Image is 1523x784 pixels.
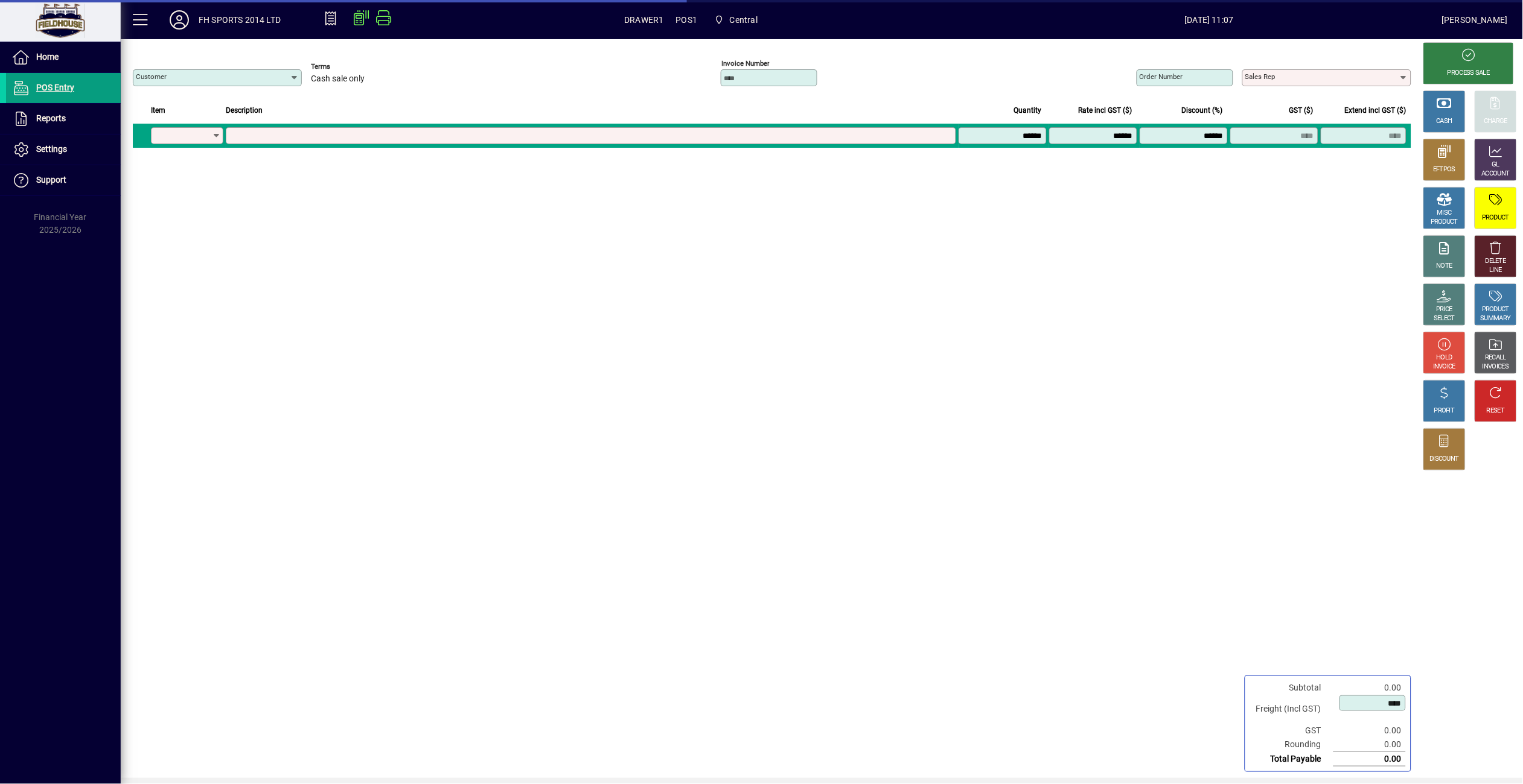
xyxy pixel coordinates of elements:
[1481,314,1511,323] div: SUMMARY
[1289,104,1314,117] span: GST ($)
[1345,104,1406,117] span: Extend incl GST ($)
[1250,695,1333,724] td: Freight (Incl GST)
[1486,257,1506,266] div: DELETE
[1437,262,1452,271] div: NOTE
[311,63,383,71] span: Terms
[1437,117,1452,126] div: CASH
[6,104,121,134] a: Reports
[36,113,66,123] span: Reports
[1250,738,1333,752] td: Rounding
[1250,752,1333,767] td: Total Payable
[624,10,663,30] span: DRAWER1
[1245,72,1276,81] mat-label: Sales rep
[1434,406,1455,416] div: PROFIT
[36,175,66,185] span: Support
[1484,117,1508,126] div: CHARGE
[1437,353,1452,362] div: HOLD
[1437,209,1452,218] div: MISC
[1182,104,1223,117] span: Discount (%)
[1482,305,1509,314] div: PRODUCT
[1483,362,1509,371] div: INVOICES
[36,144,67,154] span: Settings
[36,52,59,62] span: Home
[1014,104,1042,117] span: Quantity
[730,10,758,30] span: Central
[1490,266,1502,275] div: LINE
[6,165,121,195] a: Support
[676,10,698,30] span: POS1
[1430,455,1459,464] div: DISCOUNT
[1437,305,1453,314] div: PRICE
[1250,724,1333,738] td: GST
[1492,160,1500,169] div: GL
[1482,169,1510,179] div: ACCOUNT
[977,10,1442,30] span: [DATE] 11:07
[1333,738,1406,752] td: 0.00
[151,104,165,117] span: Item
[136,72,167,81] mat-label: Customer
[1333,724,1406,738] td: 0.00
[1486,353,1507,362] div: RECALL
[1250,681,1333,695] td: Subtotal
[709,9,762,31] span: Central
[1433,362,1455,371] div: INVOICE
[1434,165,1456,174] div: EFTPOS
[1482,213,1509,223] div: PRODUCT
[311,74,365,84] span: Cash sale only
[721,59,770,68] mat-label: Invoice number
[1333,681,1406,695] td: 0.00
[6,42,121,72] a: Home
[1442,10,1508,30] div: [PERSON_NAME]
[1448,69,1490,78] div: PROCESS SALE
[1431,218,1458,227] div: PRODUCT
[1434,314,1455,323] div: SELECT
[199,10,281,30] div: FH SPORTS 2014 LTD
[6,134,121,165] a: Settings
[226,104,263,117] span: Description
[160,9,199,31] button: Profile
[1140,72,1183,81] mat-label: Order number
[1487,406,1505,416] div: RESET
[1079,104,1132,117] span: Rate incl GST ($)
[36,83,74,92] span: POS Entry
[1333,752,1406,767] td: 0.00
